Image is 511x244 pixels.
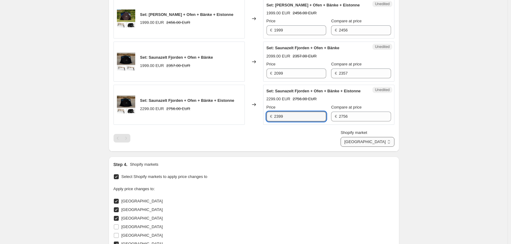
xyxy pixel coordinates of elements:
div: 1999.00 EUR [140,20,164,26]
span: Price [267,19,276,23]
span: Compare at price [331,105,362,109]
span: Set: Saunazelt Fjorden + Ofen + Bänke + Eistonne [140,98,234,103]
span: Price [267,105,276,109]
span: € [335,28,337,32]
span: € [270,114,272,119]
span: Shopify market [341,130,367,135]
span: Compare at price [331,62,362,66]
strike: 2756.00 EUR [166,106,190,112]
span: Unedited [375,2,390,6]
span: Set: Saunazelt Fjorden + Ofen + Bänke + Eistonne [267,89,361,93]
strike: 2357.00 EUR [166,63,190,69]
img: Dalen_B_E_80x.png [117,9,135,28]
p: Shopify markets [130,161,158,168]
strike: 2456.00 EUR [166,20,190,26]
span: € [335,71,337,76]
span: [GEOGRAPHIC_DATA] [121,199,163,203]
img: FjordenBE_80x.png [117,95,135,114]
div: 2299.00 EUR [267,96,290,102]
span: [GEOGRAPHIC_DATA] [121,216,163,220]
span: Set: Saunazelt Fjorden + Ofen + Bänke [140,55,213,60]
strike: 2357.00 EUR [293,53,317,59]
strike: 2456.00 EUR [293,10,317,16]
span: Unedited [375,87,390,92]
div: 2299.00 EUR [140,106,164,112]
span: € [270,28,272,32]
img: FjordenBB_80x.png [117,53,135,71]
span: Set: Saunazelt Fjorden + Ofen + Bänke [267,46,339,50]
span: [GEOGRAPHIC_DATA] [121,224,163,229]
span: € [270,71,272,76]
span: Select Shopify markets to apply price changes to [121,174,207,179]
span: Set: [PERSON_NAME] + Ofen + Bänke + Eistonne [267,3,360,7]
span: Apply price changes to: [114,187,155,191]
strike: 2756.00 EUR [293,96,317,102]
div: 2099.00 EUR [267,53,290,59]
span: Compare at price [331,19,362,23]
span: Set: [PERSON_NAME] + Ofen + Bänke + Eistonne [140,12,233,17]
div: 1999.00 EUR [267,10,290,16]
span: Price [267,62,276,66]
h2: Step 4. [114,161,128,168]
span: Unedited [375,44,390,49]
span: € [335,114,337,119]
span: [GEOGRAPHIC_DATA] [121,207,163,212]
div: 1999.00 EUR [140,63,164,69]
nav: Pagination [114,134,130,142]
span: [GEOGRAPHIC_DATA] [121,233,163,238]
